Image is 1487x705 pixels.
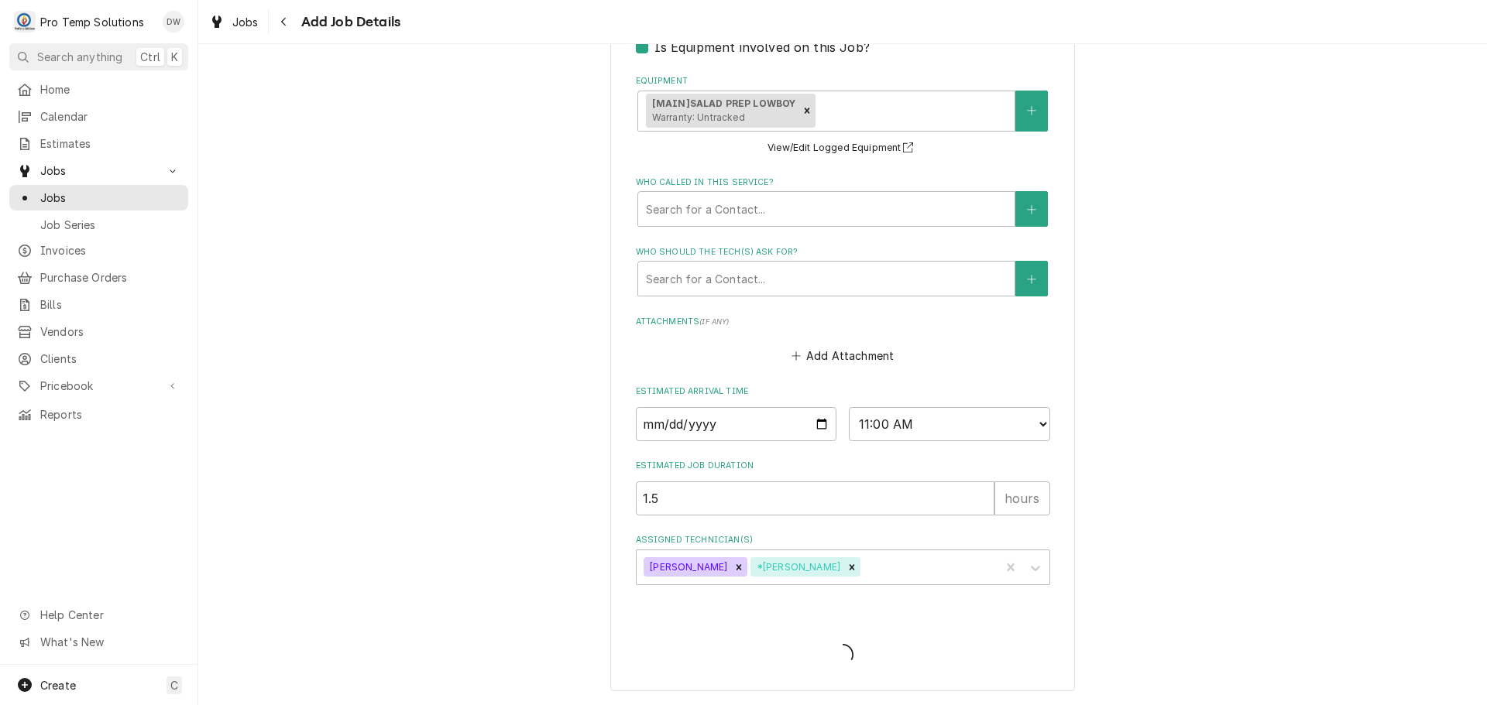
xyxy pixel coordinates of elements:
[699,317,729,326] span: ( if any )
[636,246,1050,258] label: Who should the tech(s) ask for?
[9,158,188,183] a: Go to Jobs
[636,75,1050,157] div: Equipment
[9,43,188,70] button: Search anythingCtrlK
[636,246,1050,296] div: Who should the tech(s) ask for?
[1027,105,1036,116] svg: Create New Equipment
[272,9,297,34] button: Navigate back
[40,406,180,423] span: Reports
[1015,261,1048,296] button: Create New Contact
[765,139,920,158] button: View/Edit Logged Equipment
[9,185,188,210] a: Jobs
[644,557,730,577] div: [PERSON_NAME]
[140,49,160,65] span: Ctrl
[636,385,1050,398] label: Estimated Arrival Time
[40,351,180,367] span: Clients
[9,319,188,344] a: Vendors
[9,629,188,655] a: Go to What's New
[636,316,1050,367] div: Attachments
[798,94,816,128] div: Remove [object Object]
[994,481,1050,515] div: hours
[40,378,157,394] span: Pricebook
[40,190,180,206] span: Jobs
[636,534,1050,546] label: Assigned Technician(s)
[9,265,188,290] a: Purchase Orders
[9,104,188,129] a: Calendar
[297,12,400,33] span: Add Job Details
[40,242,180,258] span: Invoices
[37,49,122,65] span: Search anything
[843,557,860,577] div: Remove *Kevin Williams
[636,176,1050,227] div: Who called in this service?
[163,11,184,33] div: DW
[9,238,188,263] a: Invoices
[40,163,157,179] span: Jobs
[9,346,188,371] a: Clients
[1015,191,1048,227] button: Create New Contact
[9,77,188,102] a: Home
[40,634,179,650] span: What's New
[14,11,36,33] div: Pro Temp Solutions's Avatar
[636,534,1050,584] div: Assigned Technician(s)
[636,385,1050,440] div: Estimated Arrival Time
[40,217,180,233] span: Job Series
[232,14,259,30] span: Jobs
[40,679,76,692] span: Create
[788,345,897,367] button: Add Attachment
[9,402,188,427] a: Reports
[40,81,180,98] span: Home
[9,131,188,156] a: Estimates
[849,407,1050,441] select: Time Select
[9,292,188,317] a: Bills
[40,323,180,340] span: Vendors
[636,639,1050,672] span: Loading...
[1015,91,1048,132] button: Create New Equipment
[654,38,870,56] label: Is Equipment involved on this Job?
[636,75,1050,87] label: Equipment
[730,557,747,577] div: Remove Dakota Williams
[14,11,36,33] div: P
[9,602,188,628] a: Go to Help Center
[636,316,1050,328] label: Attachments
[9,212,188,238] a: Job Series
[636,460,1050,472] label: Estimated Job Duration
[40,296,180,313] span: Bills
[1027,274,1036,285] svg: Create New Contact
[163,11,184,33] div: Dana Williams's Avatar
[652,111,745,123] span: Warranty: Untracked
[40,269,180,286] span: Purchase Orders
[9,373,188,399] a: Go to Pricebook
[750,557,843,577] div: *[PERSON_NAME]
[40,135,180,152] span: Estimates
[171,49,178,65] span: K
[40,108,180,125] span: Calendar
[636,176,1050,189] label: Who called in this service?
[40,607,179,623] span: Help Center
[170,677,178,693] span: C
[40,14,144,30] div: Pro Temp Solutions
[636,407,837,441] input: Date
[203,9,265,35] a: Jobs
[636,460,1050,515] div: Estimated Job Duration
[652,98,796,109] strong: [MAIN] SALAD PREP LOWBOY
[1027,204,1036,215] svg: Create New Contact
